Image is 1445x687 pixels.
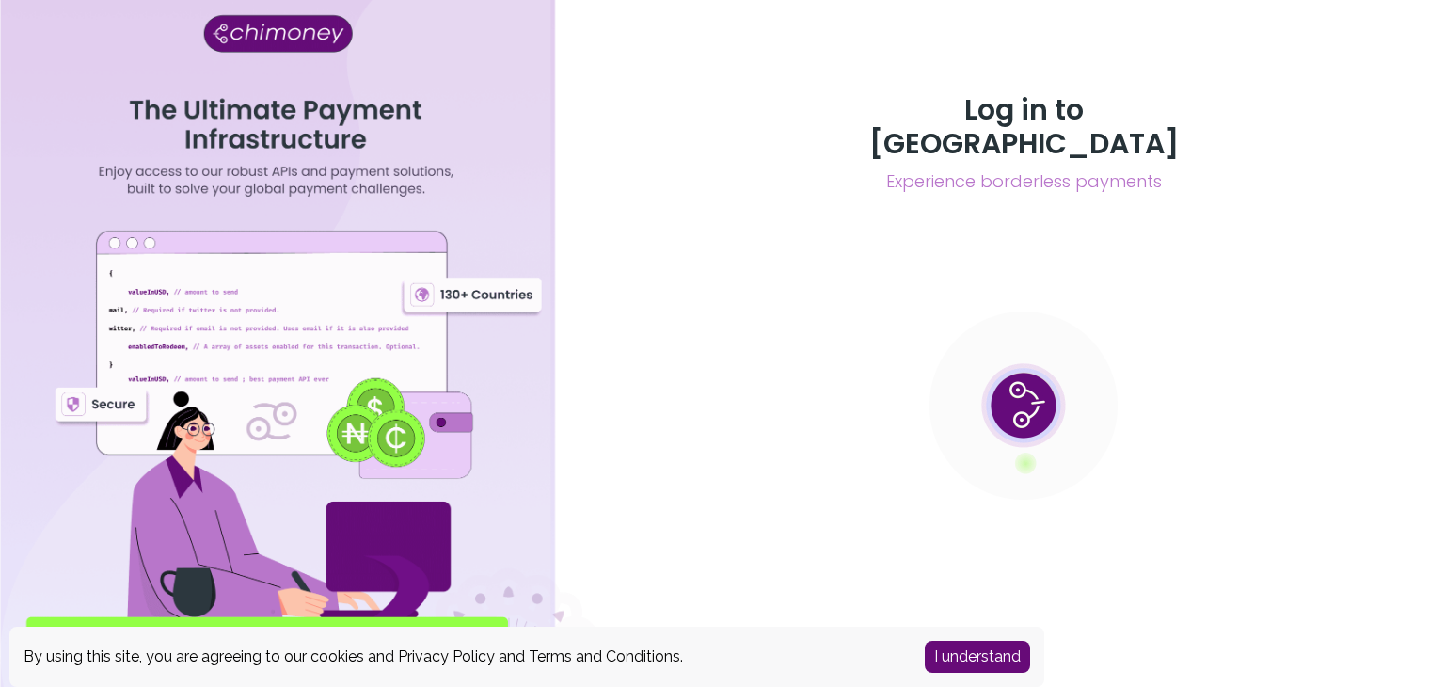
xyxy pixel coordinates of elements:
[820,93,1227,161] h3: Log in to [GEOGRAPHIC_DATA]
[929,312,1118,500] img: public
[925,641,1030,673] button: Accept cookies
[398,647,495,665] a: Privacy Policy
[24,646,897,668] div: By using this site, you are agreeing to our cookies and and .
[820,168,1227,195] span: Experience borderless payments
[529,647,680,665] a: Terms and Conditions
